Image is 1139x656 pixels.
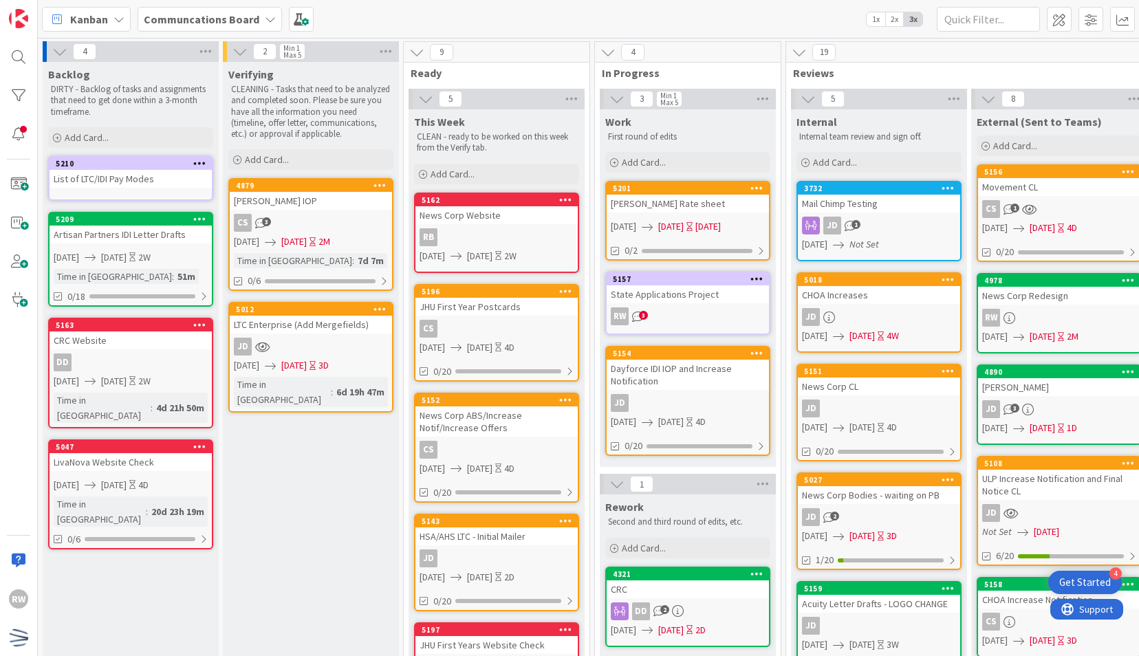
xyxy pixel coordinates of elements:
span: [DATE] [234,234,259,249]
div: 3732 [798,182,960,195]
a: 5047LivaNova Website Check[DATE][DATE]4DTime in [GEOGRAPHIC_DATA]:20d 23h 19m0/6 [48,439,213,549]
span: [DATE] [982,329,1008,344]
span: 3x [904,12,922,26]
div: State Applications Project [607,285,769,303]
div: CRC Website [50,331,212,349]
span: [DATE] [849,329,875,343]
div: 4D [695,415,706,429]
span: 0/20 [996,245,1014,259]
div: 2M [1067,329,1078,344]
div: Time in [GEOGRAPHIC_DATA] [54,269,172,284]
div: 5151 [798,365,960,378]
span: 5 [439,91,462,107]
span: [DATE] [982,221,1008,235]
div: CS [415,441,578,459]
div: Mail Chimp Testing [798,195,960,212]
div: 2W [138,250,151,265]
div: 5163CRC Website [50,319,212,349]
div: 5197JHU First Years Website Check [415,624,578,654]
div: 4321 [613,569,769,579]
span: 0/20 [816,444,834,459]
div: RB [420,228,437,246]
span: [DATE] [420,570,445,584]
div: 3732 [804,184,960,193]
div: 2D [695,623,706,637]
span: 9 [430,44,453,61]
div: List of LTC/IDI Pay Modes [50,170,212,188]
div: 5209 [50,213,212,226]
span: Support [29,2,63,19]
div: CS [415,320,578,338]
div: [DATE] [695,219,721,234]
div: CS [420,441,437,459]
div: 3D [887,529,897,543]
div: 5197 [422,625,578,635]
img: avatar [9,628,28,647]
a: 5163CRC WebsiteDD[DATE][DATE]2WTime in [GEOGRAPHIC_DATA]:4d 21h 50m [48,318,213,428]
span: [DATE] [849,637,875,652]
div: CHOA Increases [798,286,960,304]
div: Artisan Partners IDI Letter Drafts [50,226,212,243]
span: [DATE] [802,420,827,435]
span: [DATE] [420,249,445,263]
div: CS [982,200,1000,218]
span: [DATE] [467,570,492,584]
span: [DATE] [467,340,492,355]
div: 5210 [50,157,212,170]
span: Backlog [48,67,90,81]
span: : [352,253,354,268]
span: [DATE] [101,250,127,265]
span: 0/20 [433,364,451,379]
div: 5154 [613,349,769,358]
div: JD [607,394,769,412]
div: 4W [887,329,899,343]
a: 5209Artisan Partners IDI Letter Drafts[DATE][DATE]2WTime in [GEOGRAPHIC_DATA]:51m0/18 [48,212,213,307]
span: 2 [253,43,276,60]
div: RW [982,309,1000,327]
span: 0/18 [67,289,85,304]
div: 5012LTC Enterprise (Add Mergefields) [230,303,392,334]
span: [DATE] [849,529,875,543]
p: CLEANING - Tasks that need to be analyzed and completed soon. Please be sure you have all the inf... [231,84,391,140]
div: News Corp Website [415,206,578,224]
div: 5152News Corp ABS/Increase Notif/Increase Offers [415,394,578,437]
div: 5159 [804,584,960,593]
div: 5210 [56,159,212,168]
div: DD [632,602,650,620]
div: 3W [887,637,899,652]
div: 5163 [56,320,212,330]
div: 5018 [798,274,960,286]
div: LivaNova Website Check [50,453,212,471]
span: [DATE] [802,529,827,543]
span: Add Card... [65,131,109,144]
div: 5210List of LTC/IDI Pay Modes [50,157,212,188]
span: 19 [812,44,836,61]
div: 5018 [804,275,960,285]
div: JD [415,549,578,567]
div: 5162 [415,194,578,206]
div: 5157 [613,274,769,284]
div: 5201 [607,182,769,195]
span: [DATE] [1030,633,1055,648]
span: [DATE] [234,358,259,373]
div: JD [798,217,960,234]
div: 5159 [798,582,960,595]
span: 4 [73,43,96,60]
div: 3D [1067,633,1077,648]
div: Min 1 [283,45,300,52]
span: [DATE] [420,340,445,355]
div: DD [54,353,72,371]
div: 5157State Applications Project [607,273,769,303]
span: [DATE] [101,478,127,492]
div: Acuity Letter Drafts - LOGO CHANGE [798,595,960,613]
div: JD [802,508,820,526]
div: DD [607,602,769,620]
span: [DATE] [802,637,827,652]
span: [DATE] [849,420,875,435]
div: [PERSON_NAME] IOP [230,192,392,210]
span: Add Card... [622,542,666,554]
div: JD [982,504,1000,522]
div: LTC Enterprise (Add Mergefields) [230,316,392,334]
div: 4 [1109,567,1122,580]
i: Not Set [849,238,879,250]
